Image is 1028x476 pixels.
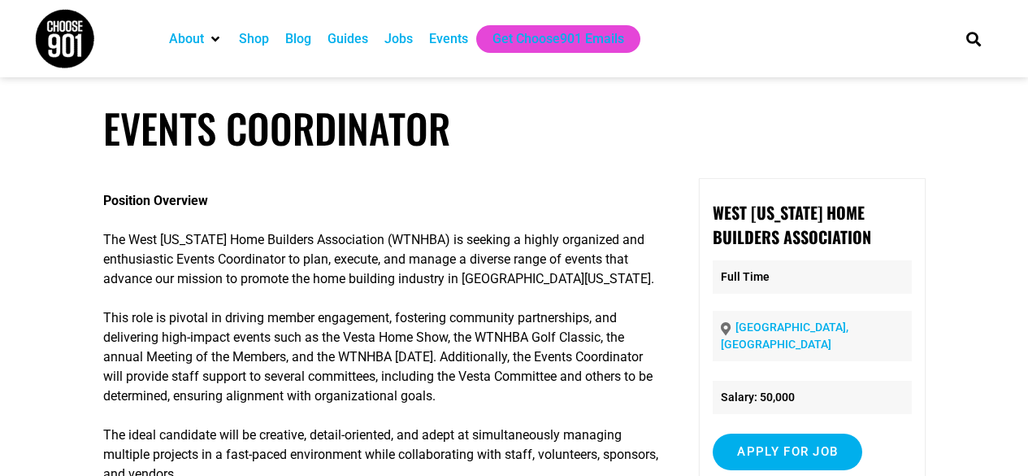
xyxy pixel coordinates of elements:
p: The West [US_STATE] Home Builders Association (WTNHBA) is seeking a highly organized and enthusia... [103,230,658,289]
input: Apply for job [713,434,862,470]
a: Blog [285,29,311,49]
a: Events [429,29,468,49]
strong: Position Overview [103,193,208,208]
a: [GEOGRAPHIC_DATA], [GEOGRAPHIC_DATA] [721,321,848,351]
a: About [169,29,204,49]
p: Full Time [713,260,911,294]
div: Search [960,25,987,52]
nav: Main nav [161,25,938,53]
a: Guides [327,29,368,49]
div: About [161,25,231,53]
p: This role is pivotal in driving member engagement, fostering community partnerships, and deliveri... [103,308,658,406]
h1: Events Coordinator [103,104,926,152]
li: Salary: 50,000 [713,381,911,414]
a: Get Choose901 Emails [492,29,624,49]
a: Jobs [384,29,413,49]
a: Shop [239,29,269,49]
strong: West [US_STATE] Home Builders Association [713,200,871,249]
